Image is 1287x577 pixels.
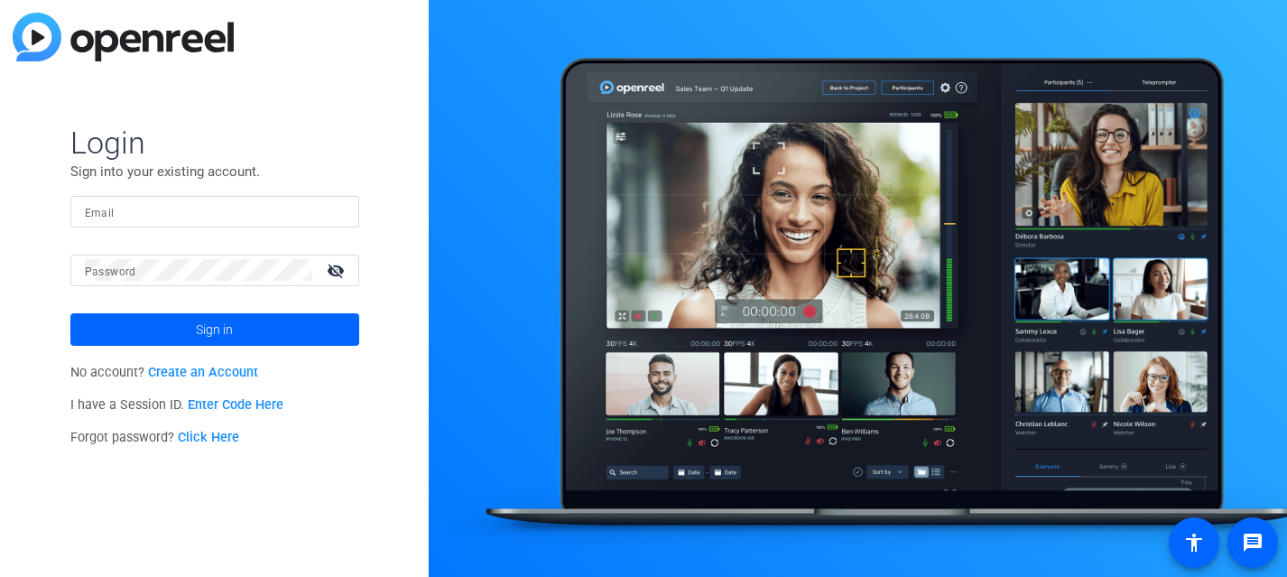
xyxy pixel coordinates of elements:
span: I have a Session ID. [70,397,284,413]
p: Sign into your existing account. [70,162,359,181]
mat-icon: message [1242,532,1264,554]
a: Enter Code Here [188,397,283,413]
img: blue-gradient.svg [13,13,234,61]
input: Enter Email Address [85,200,345,222]
span: Sign in [196,307,233,352]
mat-icon: accessibility [1183,532,1205,554]
span: Login [70,124,359,162]
a: Create an Account [148,365,258,380]
span: Forgot password? [70,430,240,445]
mat-label: Password [85,265,136,278]
mat-icon: visibility_off [316,257,359,284]
mat-label: Email [85,207,115,219]
a: Click Here [178,430,239,445]
button: Sign in [70,313,359,346]
span: No account? [70,365,259,380]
